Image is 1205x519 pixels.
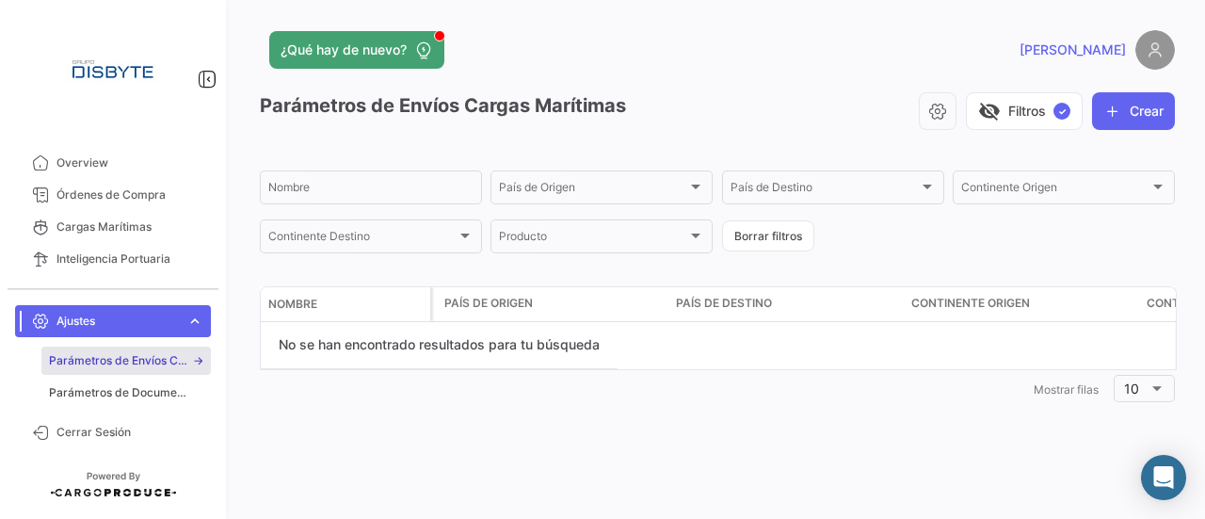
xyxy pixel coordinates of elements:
span: Continente Origen [911,295,1030,312]
button: Borrar filtros [722,220,814,251]
button: visibility_offFiltros✓ [966,92,1083,130]
span: Inteligencia Portuaria [56,251,203,268]
span: Parámetros de Documentos [49,384,192,401]
span: País de Origen [499,184,687,197]
a: Overview [15,147,211,179]
span: ✓ [1053,103,1070,120]
span: Cargas Marítimas [56,219,203,235]
a: Parámetros de Envíos Cargas Marítimas [41,347,211,375]
span: 10 [1124,381,1139,397]
div: Abrir Intercom Messenger [1141,455,1186,500]
span: Cerrar Sesión [56,424,203,441]
button: ¿Qué hay de nuevo? [269,31,444,69]
datatable-header-cell: Continente Origen [904,287,1139,321]
span: expand_more [186,313,203,330]
a: Courier [15,275,211,307]
a: Inteligencia Portuaria [15,243,211,275]
datatable-header-cell: País de Destino [668,287,904,321]
span: Parámetros de Envíos Cargas Marítimas [49,352,192,369]
span: Nombre [268,296,317,313]
span: ¿Qué hay de nuevo? [281,41,407,59]
a: Órdenes de Compra [15,179,211,211]
span: Órdenes de Compra [56,187,203,203]
a: Parámetros de Documentos [41,379,211,407]
span: visibility_off [978,100,1001,122]
span: [PERSON_NAME] [1020,41,1126,59]
img: placeholder-user.png [1135,30,1175,70]
span: Overview [56,154,203,171]
span: País de Origen [444,295,533,312]
img: Logo+disbyte.jpeg [66,23,160,117]
h3: Parámetros de Envíos Cargas Marítimas [260,92,626,120]
div: No se han encontrado resultados para tu búsqueda [261,322,618,369]
span: Producto [499,233,687,246]
span: Continente Origen [961,184,1149,197]
button: Crear [1092,92,1175,130]
datatable-header-cell: País de Origen [433,287,668,321]
datatable-header-cell: Nombre [261,288,430,320]
a: Cargas Marítimas [15,211,211,243]
span: Mostrar filas [1034,382,1099,397]
span: País de Destino [676,295,772,312]
span: Ajustes [56,313,179,330]
span: País de Destino [731,184,919,197]
span: Continente Destino [268,233,457,246]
